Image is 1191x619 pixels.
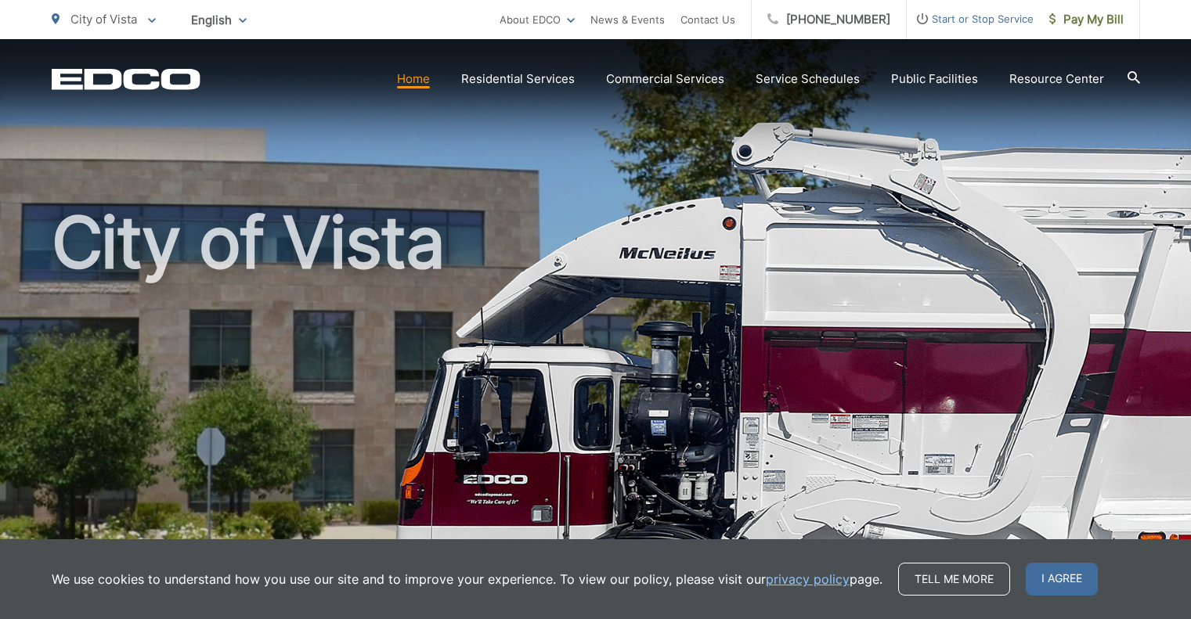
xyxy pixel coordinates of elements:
a: Commercial Services [606,70,724,88]
a: About EDCO [500,10,575,29]
a: News & Events [590,10,665,29]
a: Home [397,70,430,88]
p: We use cookies to understand how you use our site and to improve your experience. To view our pol... [52,570,882,588]
span: City of Vista [70,12,137,27]
a: Contact Us [680,10,735,29]
span: English [179,6,258,34]
a: privacy policy [766,570,850,588]
a: Service Schedules [756,70,860,88]
span: I agree [1026,563,1098,596]
a: Residential Services [461,70,575,88]
a: EDCD logo. Return to the homepage. [52,68,200,90]
a: Resource Center [1009,70,1104,88]
span: Pay My Bill [1049,10,1124,29]
a: Tell me more [898,563,1010,596]
a: Public Facilities [891,70,978,88]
